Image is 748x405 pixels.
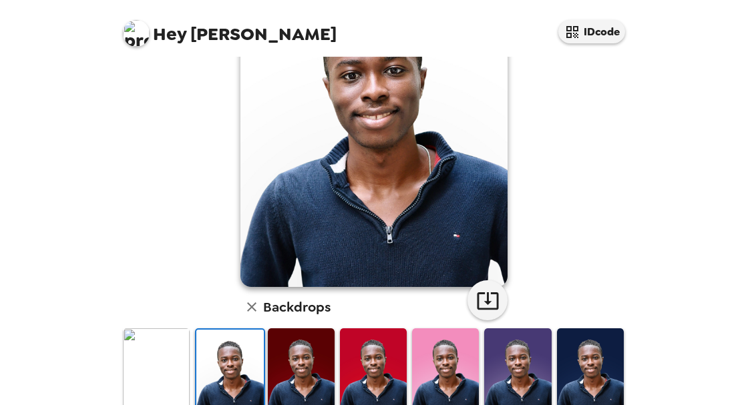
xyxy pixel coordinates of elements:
[123,20,150,47] img: profile pic
[153,22,186,46] span: Hey
[263,296,331,318] h6: Backdrops
[123,13,337,43] span: [PERSON_NAME]
[558,20,625,43] button: IDcode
